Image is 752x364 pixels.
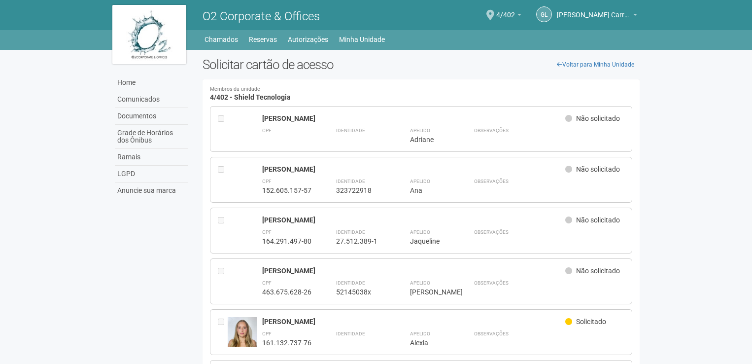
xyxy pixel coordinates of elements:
[115,108,188,125] a: Documentos
[496,1,515,19] span: 4/402
[474,128,509,133] strong: Observações
[474,331,509,336] strong: Observações
[339,33,385,46] a: Minha Unidade
[410,288,449,296] div: [PERSON_NAME]
[410,135,449,144] div: Adriane
[115,91,188,108] a: Comunicados
[115,74,188,91] a: Home
[262,280,272,286] strong: CPF
[115,182,188,199] a: Anuncie sua marca
[336,237,385,246] div: 27.512.389-1
[262,216,565,224] div: [PERSON_NAME]
[115,166,188,182] a: LGPD
[474,229,509,235] strong: Observações
[336,331,365,336] strong: Identidade
[474,179,509,184] strong: Observações
[262,229,272,235] strong: CPF
[474,280,509,286] strong: Observações
[218,317,228,347] div: Entre em contato com a Aministração para solicitar o cancelamento ou 2a via
[288,33,328,46] a: Autorizações
[210,87,632,92] small: Membros da unidade
[203,9,320,23] span: O2 Corporate & Offices
[557,1,631,19] span: Gabriel Lemos Carreira dos Reis
[576,267,620,275] span: Não solicitado
[410,331,430,336] strong: Apelido
[262,165,565,174] div: [PERSON_NAME]
[576,114,620,122] span: Não solicitado
[210,87,632,101] h4: 4/402 - Shield Tecnologia
[262,331,272,336] strong: CPF
[228,317,257,358] img: user.jpg
[336,229,365,235] strong: Identidade
[536,6,552,22] a: GL
[262,179,272,184] strong: CPF
[262,317,565,326] div: [PERSON_NAME]
[551,57,640,72] a: Voltar para Minha Unidade
[410,186,449,195] div: Ana
[262,266,565,275] div: [PERSON_NAME]
[115,125,188,149] a: Grade de Horários dos Ônibus
[576,318,606,326] span: Solicitado
[336,288,385,296] div: 52145038x
[203,57,640,72] h2: Solicitar cartão de acesso
[336,128,365,133] strong: Identidade
[557,12,637,20] a: [PERSON_NAME] Carreira dos Reis
[410,128,430,133] strong: Apelido
[410,237,449,246] div: Jaqueline
[112,5,186,64] img: logo.jpg
[336,280,365,286] strong: Identidade
[262,338,311,347] div: 161.132.737-76
[249,33,277,46] a: Reservas
[496,12,521,20] a: 4/402
[410,338,449,347] div: Alexia
[262,186,311,195] div: 152.605.157-57
[576,165,620,173] span: Não solicitado
[262,114,565,123] div: [PERSON_NAME]
[576,216,620,224] span: Não solicitado
[262,288,311,296] div: 463.675.628-26
[410,280,430,286] strong: Apelido
[410,229,430,235] strong: Apelido
[205,33,238,46] a: Chamados
[410,179,430,184] strong: Apelido
[336,186,385,195] div: 323722918
[262,128,272,133] strong: CPF
[115,149,188,166] a: Ramais
[336,179,365,184] strong: Identidade
[262,237,311,246] div: 164.291.497-80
